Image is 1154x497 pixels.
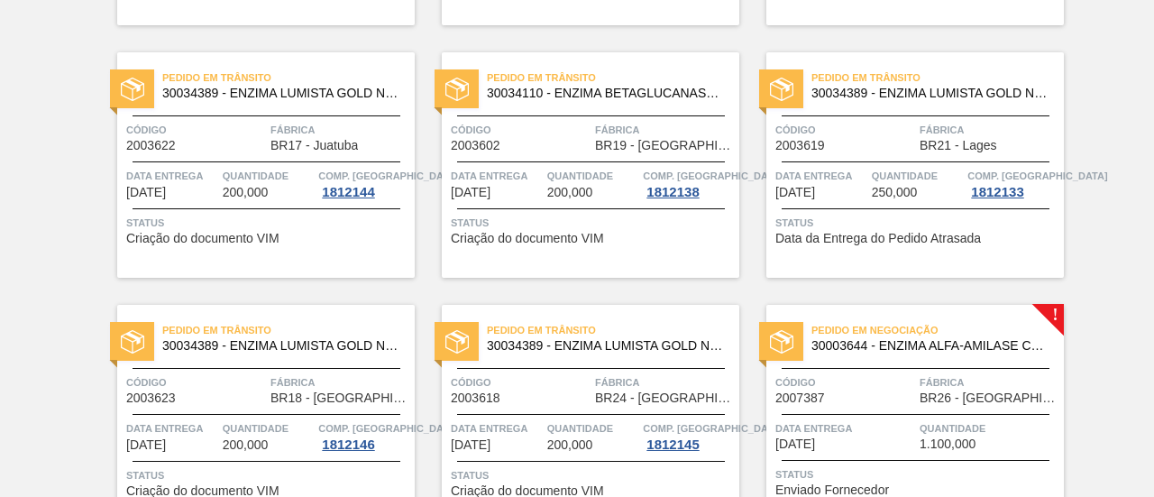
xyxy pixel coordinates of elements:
span: Data entrega [775,167,867,185]
img: status [770,330,793,354]
span: 30034389 - ENZIMA LUMISTA GOLD NOVONESIS 25KG [162,339,400,353]
span: 2003619 [775,139,825,152]
a: Comp. [GEOGRAPHIC_DATA]1812146 [318,419,410,452]
a: Comp. [GEOGRAPHIC_DATA]1812145 [643,419,735,452]
span: Comp. Carga [643,167,783,185]
span: 2003622 [126,139,176,152]
span: Fábrica [920,373,1059,391]
span: Data entrega [126,167,218,185]
span: 2003623 [126,391,176,405]
span: Enviado Fornecedor [775,483,889,497]
span: 1.100,000 [920,437,975,451]
div: 1812133 [967,185,1027,199]
span: Pedido em Trânsito [162,69,415,87]
span: Status [775,214,1059,232]
span: 30034389 - ENZIMA LUMISTA GOLD NOVONESIS 25KG [487,339,725,353]
span: Quantidade [547,167,639,185]
span: Status [451,466,735,484]
img: status [445,78,469,101]
span: Comp. Carga [318,419,458,437]
div: 1812146 [318,437,378,452]
span: Quantidade [872,167,964,185]
span: BR26 - Uberlândia [920,391,1059,405]
span: Status [126,466,410,484]
span: Data entrega [451,419,543,437]
span: 2003602 [451,139,500,152]
span: Data entrega [775,419,915,437]
span: 25/08/2025 [775,437,815,451]
span: BR18 - Pernambuco [270,391,410,405]
span: Código [451,373,591,391]
span: Fábrica [270,373,410,391]
span: 2007387 [775,391,825,405]
span: BR17 - Juatuba [270,139,358,152]
a: statusPedido em Trânsito30034110 - ENZIMA BETAGLUCANASE ULTRAFLO PRIMECódigo2003602FábricaBR19 - ... [415,52,739,278]
span: 200,000 [223,186,269,199]
span: Criação do documento VIM [126,232,279,245]
span: Código [126,121,266,139]
span: 22/08/2025 [126,438,166,452]
span: Pedido em Trânsito [487,69,739,87]
span: BR21 - Lages [920,139,997,152]
a: Comp. [GEOGRAPHIC_DATA]1812133 [967,167,1059,199]
span: Código [775,373,915,391]
span: 200,000 [547,438,593,452]
span: Quantidade [223,167,315,185]
span: Data entrega [126,419,218,437]
span: 30003644 - ENZIMA ALFA-AMILASE CEREMIX FLEX MALTOGE [811,339,1049,353]
span: 30034389 - ENZIMA LUMISTA GOLD NOVONESIS 25KG [162,87,400,100]
span: Status [451,214,735,232]
div: 1812138 [643,185,702,199]
span: BR19 - Nova Rio [595,139,735,152]
span: Data entrega [451,167,543,185]
span: 30034110 - ENZIMA BETAGLUCANASE ULTRAFLO PRIME [487,87,725,100]
div: 1812144 [318,185,378,199]
span: Data da Entrega do Pedido Atrasada [775,232,981,245]
span: 2003618 [451,391,500,405]
span: Pedido em Trânsito [811,69,1064,87]
span: Criação do documento VIM [451,232,604,245]
img: status [770,78,793,101]
span: Comp. Carga [967,167,1107,185]
a: Comp. [GEOGRAPHIC_DATA]1812144 [318,167,410,199]
span: 22/08/2025 [775,186,815,199]
span: Código [775,121,915,139]
span: Quantidade [223,419,315,437]
span: Quantidade [547,419,639,437]
img: status [121,330,144,354]
img: status [121,78,144,101]
span: Pedido em Trânsito [162,321,415,339]
span: 22/08/2025 [451,438,490,452]
span: Comp. Carga [318,167,458,185]
span: Fábrica [595,373,735,391]
span: Fábrica [920,121,1059,139]
span: Fábrica [595,121,735,139]
span: 200,000 [223,438,269,452]
span: 22/08/2025 [126,186,166,199]
span: 30034389 - ENZIMA LUMISTA GOLD NOVONESIS 25KG [811,87,1049,100]
span: Fábrica [270,121,410,139]
span: 250,000 [872,186,918,199]
span: Quantidade [920,419,1059,437]
img: status [445,330,469,354]
a: statusPedido em Trânsito30034389 - ENZIMA LUMISTA GOLD NOVONESIS 25KGCódigo2003622FábricaBR17 - J... [90,52,415,278]
span: 22/08/2025 [451,186,490,199]
span: Status [126,214,410,232]
span: Status [775,465,1059,483]
span: 200,000 [547,186,593,199]
span: Comp. Carga [643,419,783,437]
span: Código [126,373,266,391]
span: Código [451,121,591,139]
div: 1812145 [643,437,702,452]
span: Pedido em Negociação [811,321,1064,339]
a: statusPedido em Trânsito30034389 - ENZIMA LUMISTA GOLD NOVONESIS 25KGCódigo2003619FábricaBR21 - L... [739,52,1064,278]
span: BR24 - Ponta Grossa [595,391,735,405]
a: Comp. [GEOGRAPHIC_DATA]1812138 [643,167,735,199]
span: Pedido em Trânsito [487,321,739,339]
